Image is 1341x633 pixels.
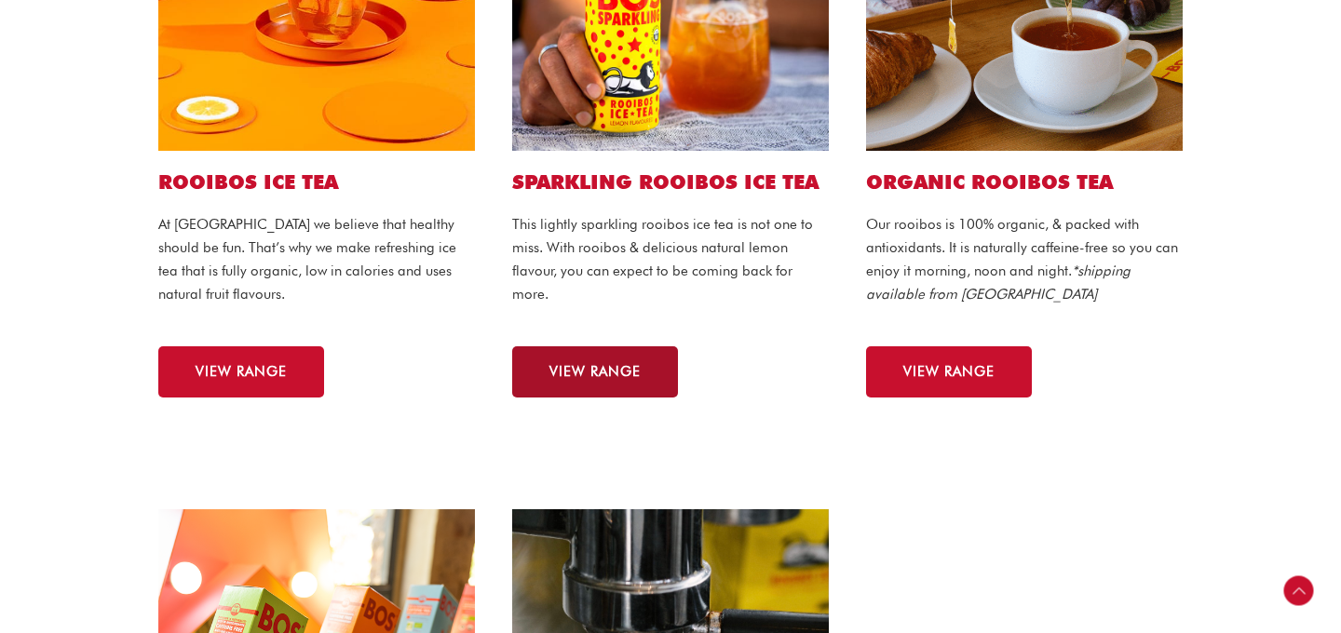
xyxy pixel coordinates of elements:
p: Our rooibos is 100% organic, & packed with antioxidants. It is naturally caffeine-free so you can... [866,213,1183,305]
a: VIEW RANGE [158,346,324,397]
h2: ORGANIC ROOIBOS TEA [866,169,1183,195]
span: VIEW RANGE [196,365,287,379]
p: This lightly sparkling rooibos ice tea is not one to miss. With rooibos & delicious natural lemon... [512,213,829,305]
h2: ROOIBOS ICE TEA [158,169,475,195]
h2: SPARKLING ROOIBOS ICE TEA [512,169,829,195]
p: At [GEOGRAPHIC_DATA] we believe that healthy should be fun. That’s why we make refreshing ice tea... [158,213,475,305]
a: VIEW RANGE [512,346,678,397]
span: VIEW RANGE [549,365,641,379]
a: VIEW RANGE [866,346,1032,397]
em: *shipping available from [GEOGRAPHIC_DATA] [866,263,1131,303]
span: VIEW RANGE [903,365,995,379]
